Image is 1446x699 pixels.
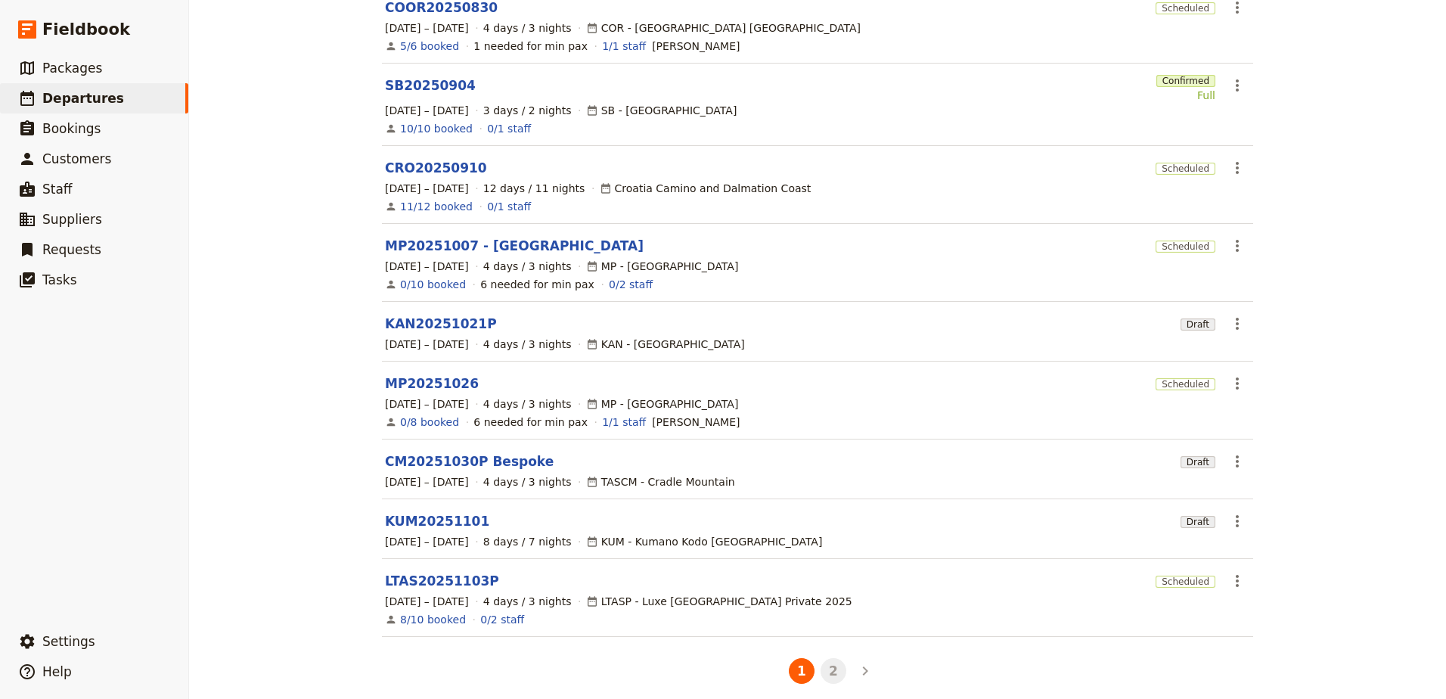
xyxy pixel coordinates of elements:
[1156,2,1215,14] span: Scheduled
[42,664,72,679] span: Help
[42,61,102,76] span: Packages
[1181,516,1215,528] span: Draft
[385,452,554,471] a: CM20251030P Bespoke
[609,277,653,292] a: 0/2 staff
[586,259,739,274] div: MP - [GEOGRAPHIC_DATA]
[400,199,473,214] a: View the bookings for this departure
[480,612,524,627] a: 0/2 staff
[1224,73,1250,98] button: Actions
[385,572,499,590] a: LTAS20251103P
[487,121,531,136] a: 0/1 staff
[385,237,644,255] a: MP20251007 - [GEOGRAPHIC_DATA]
[483,20,572,36] span: 4 days / 3 nights
[42,242,101,257] span: Requests
[1224,568,1250,594] button: Actions
[385,534,469,549] span: [DATE] – [DATE]
[1224,508,1250,534] button: Actions
[400,277,466,292] a: View the bookings for this departure
[487,199,531,214] a: 0/1 staff
[586,337,745,352] div: KAN - [GEOGRAPHIC_DATA]
[821,658,846,684] button: 2
[385,159,487,177] a: CRO20250910
[602,39,646,54] a: 1/1 staff
[480,277,594,292] div: 6 needed for min pax
[42,272,77,287] span: Tasks
[1156,88,1215,103] div: Full
[1156,378,1215,390] span: Scheduled
[586,103,737,118] div: SB - [GEOGRAPHIC_DATA]
[483,396,572,412] span: 4 days / 3 nights
[586,396,739,412] div: MP - [GEOGRAPHIC_DATA]
[385,181,469,196] span: [DATE] – [DATE]
[385,374,479,393] a: MP20251026
[1181,456,1215,468] span: Draft
[400,415,459,430] a: View the bookings for this departure
[385,103,469,118] span: [DATE] – [DATE]
[1181,318,1215,331] span: Draft
[586,534,823,549] div: KUM - Kumano Kodo [GEOGRAPHIC_DATA]
[483,594,572,609] span: 4 days / 3 nights
[385,259,469,274] span: [DATE] – [DATE]
[385,474,469,489] span: [DATE] – [DATE]
[789,658,815,684] button: 1
[385,512,489,530] a: KUM20251101
[1156,576,1215,588] span: Scheduled
[1156,75,1215,87] span: Confirmed
[1224,449,1250,474] button: Actions
[42,634,95,649] span: Settings
[473,39,588,54] div: 1 needed for min pax
[385,396,469,412] span: [DATE] – [DATE]
[400,39,459,54] a: View the bookings for this departure
[652,39,740,54] span: Lisa Marshall
[42,151,111,166] span: Customers
[483,103,572,118] span: 3 days / 2 nights
[483,259,572,274] span: 4 days / 3 nights
[42,18,130,41] span: Fieldbook
[385,337,469,352] span: [DATE] – [DATE]
[400,121,473,136] a: View the bookings for this departure
[483,474,572,489] span: 4 days / 3 nights
[1156,163,1215,175] span: Scheduled
[852,658,878,684] button: Next
[385,20,469,36] span: [DATE] – [DATE]
[1224,155,1250,181] button: Actions
[602,415,646,430] a: 1/1 staff
[385,76,476,95] a: SB20250904
[483,181,585,196] span: 12 days / 11 nights
[586,20,861,36] div: COR - [GEOGRAPHIC_DATA] [GEOGRAPHIC_DATA]
[483,534,572,549] span: 8 days / 7 nights
[754,655,881,687] ul: Pagination
[600,181,811,196] div: Croatia Camino and Dalmation Coast
[1224,371,1250,396] button: Actions
[42,121,101,136] span: Bookings
[1224,233,1250,259] button: Actions
[42,182,73,197] span: Staff
[473,415,588,430] div: 6 needed for min pax
[42,212,102,227] span: Suppliers
[1224,311,1250,337] button: Actions
[385,594,469,609] span: [DATE] – [DATE]
[1156,241,1215,253] span: Scheduled
[42,91,124,106] span: Departures
[400,612,466,627] a: View the bookings for this departure
[586,474,735,489] div: TASCM - Cradle Mountain
[652,415,740,430] span: Melinda Russell
[385,315,497,333] a: KAN20251021P
[586,594,852,609] div: LTASP - Luxe [GEOGRAPHIC_DATA] Private 2025
[483,337,572,352] span: 4 days / 3 nights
